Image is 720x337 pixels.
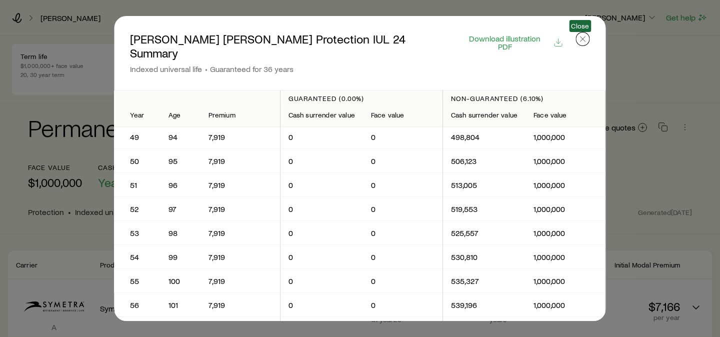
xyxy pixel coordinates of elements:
div: Year [130,111,144,119]
p: 539,196 [451,300,517,310]
p: 7,919 [208,204,272,214]
p: 0 [288,276,355,286]
p: 7,919 [208,252,272,262]
p: 97 [168,204,192,214]
p: 49 [130,132,144,142]
p: 0 [371,132,434,142]
p: 0 [288,204,355,214]
p: 1,000,000 [534,204,597,214]
p: 7,919 [208,132,272,142]
p: Indexed universal life Guaranteed for 36 years [130,64,450,74]
p: 498,804 [451,132,517,142]
p: 519,553 [451,204,517,214]
p: 7,919 [208,228,272,238]
p: 7,919 [208,300,272,310]
div: Cash surrender value [288,111,355,119]
p: Non-guaranteed (6.10%) [451,94,597,102]
p: 535,327 [451,276,517,286]
p: 0 [371,276,434,286]
p: 0 [288,132,355,142]
p: 96 [168,180,192,190]
p: 1,000,000 [534,276,597,286]
p: 0 [288,180,355,190]
p: 99 [168,252,192,262]
div: Premium [208,111,272,119]
span: Download illustration PDF [462,34,547,50]
p: 0 [288,228,355,238]
p: 51 [130,180,144,190]
p: 0 [288,300,355,310]
p: 1,000,000 [534,300,597,310]
p: 95 [168,156,192,166]
p: 506,123 [451,156,517,166]
p: 1,000,000 [534,252,597,262]
div: Age [168,111,192,119]
p: 1,000,000 [534,156,597,166]
p: Guaranteed (0.00%) [288,94,434,102]
p: 56 [130,300,144,310]
p: 530,810 [451,252,517,262]
p: 0 [371,156,434,166]
div: Face value [371,111,434,119]
p: 50 [130,156,144,166]
p: 101 [168,300,192,310]
p: 52 [130,204,144,214]
p: 0 [371,180,434,190]
p: 94 [168,132,192,142]
p: 1,000,000 [534,132,597,142]
p: 0 [288,156,355,166]
button: Download illustration PDF [462,34,563,51]
p: 53 [130,228,144,238]
span: Close [571,22,589,30]
p: 55 [130,276,144,286]
p: 0 [371,228,434,238]
p: 100 [168,276,192,286]
p: 0 [371,300,434,310]
div: Cash surrender value [451,111,517,119]
p: 7,919 [208,180,272,190]
p: 0 [371,204,434,214]
p: 0 [288,252,355,262]
p: 1,000,000 [534,228,597,238]
p: 7,919 [208,276,272,286]
p: 513,005 [451,180,517,190]
p: 525,557 [451,228,517,238]
p: 0 [371,252,434,262]
p: 7,919 [208,156,272,166]
p: [PERSON_NAME] [PERSON_NAME] Protection IUL 24 Summary [130,32,450,60]
p: 98 [168,228,192,238]
p: 54 [130,252,144,262]
p: 1,000,000 [534,180,597,190]
div: Face value [534,111,597,119]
